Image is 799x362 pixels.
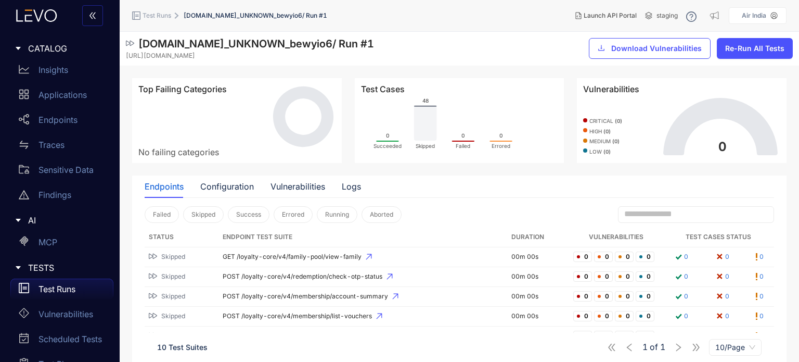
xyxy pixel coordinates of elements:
[567,7,645,24] button: Launch API Portal
[507,247,569,267] td: 00m 00s
[611,44,702,53] span: Download Vulnerabilities
[361,84,558,94] div: Test Cases
[191,211,215,218] span: Skipped
[573,311,592,321] span: 0
[223,293,504,300] span: POST /loyalty-core/v4/membership/account-summary
[673,252,688,263] a: 0
[573,271,592,282] span: 0
[507,267,569,287] td: 00m 00s
[615,271,634,282] span: 0
[362,206,402,223] button: Aborted
[10,329,113,354] a: Scheduled Tests
[138,147,219,157] span: No failing categories
[183,206,224,223] button: Skipped
[416,143,435,149] tspan: Skipped
[642,343,648,352] span: 1
[161,253,185,260] span: Skipped
[6,38,113,59] div: CATALOG
[10,279,113,304] a: Test Runs
[603,128,611,134] b: ( 0 )
[663,227,774,247] th: Test Cases Status
[715,271,729,282] a: 0
[507,287,569,307] td: 00m 00s
[223,313,504,320] span: POST /loyalty-core/v4/membership/list-vouchers
[422,97,428,104] tspan: 48
[615,311,634,321] span: 0
[718,139,727,154] text: 0
[342,182,361,191] div: Logs
[756,311,764,322] a: 0
[756,252,764,263] a: 0
[615,291,634,302] span: 0
[573,331,592,341] span: 0
[673,331,688,342] a: 0
[15,217,22,224] span: caret-right
[573,291,592,302] span: 0
[492,143,510,149] tspan: Errored
[19,190,29,200] span: warning
[228,206,269,223] button: Success
[715,291,729,302] a: 0
[325,211,349,218] span: Running
[38,140,65,149] p: Traces
[642,343,665,352] span: of
[589,129,611,135] span: high
[88,11,97,21] span: double-left
[10,184,113,209] a: Findings
[184,12,327,19] span: [DOMAIN_NAME]_UNKNOWN_bewyio6 / Run # 1
[38,65,68,74] p: Insights
[717,38,793,59] button: Re-Run All Tests
[636,311,654,321] span: 0
[756,331,764,342] a: 0
[373,143,402,149] tspan: Succeeded
[28,263,105,272] span: TESTS
[584,12,637,19] span: Launch API Portal
[161,273,185,280] span: Skipped
[615,118,622,124] b: ( 0 )
[28,216,105,225] span: AI
[656,12,678,19] span: staging
[270,182,325,191] div: Vulnerabilities
[143,12,171,19] span: Test Runs
[594,291,613,302] span: 0
[660,343,665,352] span: 1
[370,211,393,218] span: Aborted
[317,206,357,223] button: Running
[589,38,711,59] button: downloadDownload Vulnerabilities
[636,252,654,262] span: 0
[200,182,254,191] div: Configuration
[715,331,729,342] a: 0
[636,271,654,282] span: 0
[82,5,103,26] button: double-left
[153,211,171,218] span: Failed
[594,271,613,282] span: 0
[615,331,634,341] span: 0
[673,271,688,282] a: 0
[38,309,93,319] p: Vulnerabilities
[10,159,113,184] a: Sensitive Data
[673,291,688,302] a: 0
[636,331,654,341] span: 0
[10,59,113,84] a: Insights
[15,45,22,52] span: caret-right
[583,84,639,94] span: Vulnerabilities
[756,271,764,282] a: 0
[594,252,613,262] span: 0
[598,44,605,53] span: download
[573,252,592,262] span: 0
[19,140,29,150] span: swap
[223,273,504,280] span: POST /loyalty-core/v4/redemption/check-otp-status
[603,148,611,155] b: ( 0 )
[6,209,113,231] div: AI
[507,227,569,247] th: Duration
[507,307,569,327] td: 00m 00s
[145,182,184,191] div: Endpoints
[157,343,208,352] span: 10 Test Suites
[223,253,504,260] span: GET /loyalty-core/v4/family-pool/view-family
[461,132,465,139] tspan: 0
[126,52,195,59] span: [URL][DOMAIN_NAME]
[38,90,87,99] p: Applications
[499,132,502,139] tspan: 0
[456,143,470,149] tspan: Failed
[507,327,569,346] td: 00m 00s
